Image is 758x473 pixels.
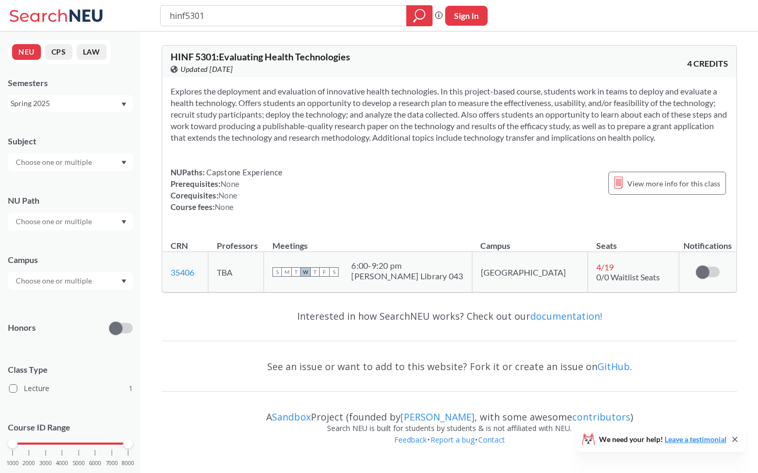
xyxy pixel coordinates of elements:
[9,382,133,395] label: Lecture
[445,6,488,26] button: Sign In
[8,322,36,334] p: Honors
[162,423,737,434] div: Search NEU is built for students by students & is not affiliated with NEU.
[23,460,35,466] span: 2000
[310,267,320,277] span: T
[220,179,239,188] span: None
[121,161,127,165] svg: Dropdown arrow
[6,460,19,466] span: 1000
[291,267,301,277] span: T
[106,460,118,466] span: 7000
[171,166,282,213] div: NUPaths: Prerequisites: Corequisites: Course fees:
[264,229,472,252] th: Meetings
[218,191,237,200] span: None
[406,5,433,26] div: magnifying glass
[8,272,133,290] div: Dropdown arrow
[272,411,311,423] a: Sandbox
[8,135,133,147] div: Subject
[329,267,339,277] span: S
[162,301,737,331] div: Interested in how SearchNEU works? Check out our
[272,267,282,277] span: S
[169,7,399,25] input: Class, professor, course number, "phrase"
[45,44,72,60] button: CPS
[162,402,737,423] div: A Project (founded by , with some awesome )
[8,213,133,230] div: Dropdown arrow
[8,95,133,112] div: Spring 2025Dropdown arrow
[588,229,679,252] th: Seats
[351,271,463,281] div: [PERSON_NAME] Library 043
[56,460,68,466] span: 4000
[10,275,99,287] input: Choose one or multiple
[401,411,475,423] a: [PERSON_NAME]
[320,267,329,277] span: F
[215,202,234,212] span: None
[129,383,133,394] span: 1
[12,44,41,60] button: NEU
[162,434,737,461] div: • •
[205,167,282,177] span: Capstone Experience
[39,460,52,466] span: 3000
[10,98,120,109] div: Spring 2025
[478,435,506,445] a: Contact
[171,51,350,62] span: HINF 5301 : Evaluating Health Technologies
[301,267,310,277] span: W
[679,229,736,252] th: Notifications
[627,177,720,190] span: View more info for this class
[121,279,127,283] svg: Dropdown arrow
[472,252,587,292] td: [GEOGRAPHIC_DATA]
[162,351,737,382] div: See an issue or want to add to this website? Fork it or create an issue on .
[89,460,101,466] span: 6000
[413,8,426,23] svg: magnifying glass
[121,102,127,107] svg: Dropdown arrow
[10,215,99,228] input: Choose one or multiple
[599,436,727,443] span: We need your help!
[665,435,727,444] a: Leave a testimonial
[572,411,630,423] a: contributors
[687,58,728,69] span: 4 CREDITS
[8,422,133,434] p: Course ID Range
[530,310,602,322] a: documentation!
[171,267,194,277] a: 35406
[282,267,291,277] span: M
[8,364,133,375] span: Class Type
[72,460,85,466] span: 5000
[122,460,134,466] span: 8000
[10,156,99,169] input: Choose one or multiple
[171,240,188,251] div: CRN
[8,77,133,89] div: Semesters
[394,435,427,445] a: Feedback
[351,260,463,271] div: 6:00 - 9:20 pm
[596,262,614,272] span: 4 / 19
[430,435,475,445] a: Report a bug
[8,195,133,206] div: NU Path
[171,86,728,143] section: Explores the deployment and evaluation of innovative health technologies. In this project-based c...
[8,153,133,171] div: Dropdown arrow
[208,229,264,252] th: Professors
[597,360,630,373] a: GitHub
[208,252,264,292] td: TBA
[472,229,587,252] th: Campus
[8,254,133,266] div: Campus
[77,44,107,60] button: LAW
[181,64,233,75] span: Updated [DATE]
[121,220,127,224] svg: Dropdown arrow
[596,272,660,282] span: 0/0 Waitlist Seats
